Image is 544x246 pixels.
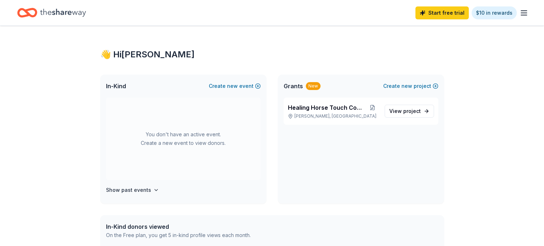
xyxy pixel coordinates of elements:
span: new [401,82,412,90]
div: 👋 Hi [PERSON_NAME] [100,49,444,60]
a: View project [385,105,434,118]
span: In-Kind [106,82,126,90]
span: Healing Horse Touch Company [288,103,366,112]
button: Show past events [106,186,159,194]
div: In-Kind donors viewed [106,222,251,231]
a: Home [17,4,86,21]
h4: Show past events [106,186,151,194]
p: [PERSON_NAME], [GEOGRAPHIC_DATA] [288,113,379,119]
span: new [227,82,238,90]
span: View [389,107,421,115]
div: On the Free plan, you get 5 in-kind profile views each month. [106,231,251,240]
div: New [306,82,321,90]
button: Createnewevent [209,82,261,90]
div: You don't have an active event. Create a new event to view donors. [106,98,261,180]
span: project [403,108,421,114]
a: Start free trial [415,6,469,19]
a: $10 in rewards [472,6,517,19]
button: Createnewproject [383,82,438,90]
span: Grants [284,82,303,90]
